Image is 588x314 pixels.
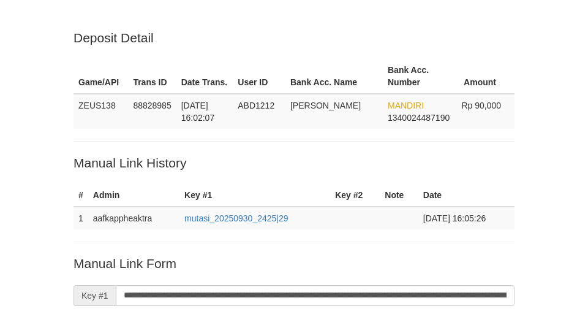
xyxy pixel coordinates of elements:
[388,113,450,123] span: Copy 1340024487190 to clipboard
[290,101,361,110] span: [PERSON_NAME]
[179,184,330,207] th: Key #1
[73,207,88,229] td: 1
[181,101,215,123] span: [DATE] 16:02:07
[73,29,514,47] p: Deposit Detail
[461,101,501,110] span: Rp 90,000
[88,207,179,229] td: aafkappheaktra
[388,101,424,110] span: MANDIRI
[128,94,176,129] td: 88828985
[73,255,514,272] p: Manual Link Form
[184,213,288,223] a: mutasi_20250930_2425|29
[128,59,176,94] th: Trans ID
[285,59,383,94] th: Bank Acc. Name
[73,59,128,94] th: Game/API
[380,184,418,207] th: Note
[73,94,128,129] td: ZEUS138
[176,59,233,94] th: Date Trans.
[383,59,456,94] th: Bank Acc. Number
[73,184,88,207] th: #
[456,59,514,94] th: Amount
[418,207,514,229] td: [DATE] 16:05:26
[73,285,116,306] span: Key #1
[418,184,514,207] th: Date
[88,184,179,207] th: Admin
[73,154,514,172] p: Manual Link History
[238,101,274,110] span: ABD1212
[233,59,285,94] th: User ID
[330,184,380,207] th: Key #2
